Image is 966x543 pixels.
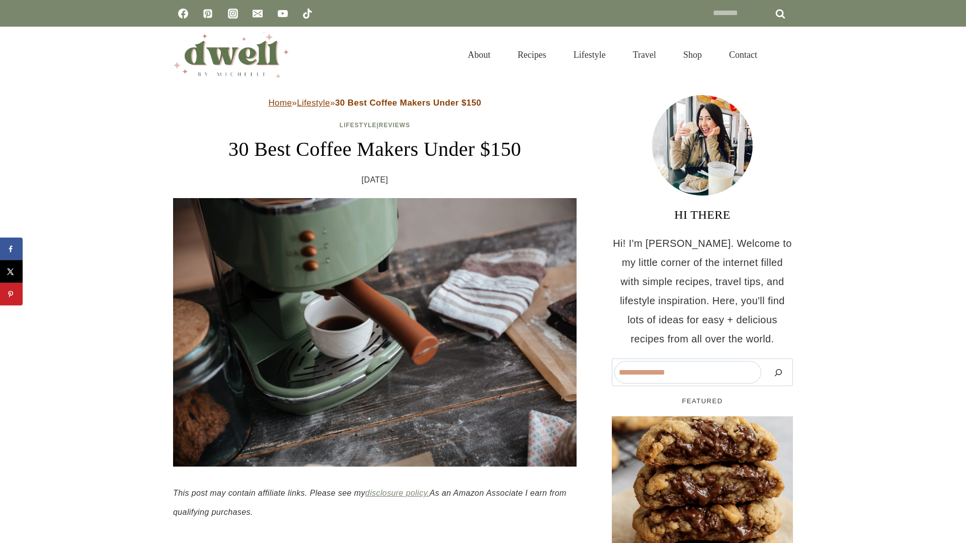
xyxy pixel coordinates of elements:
[297,98,330,108] a: Lifestyle
[715,37,771,72] a: Contact
[173,198,577,467] img: cup of coffee on a coffee maker
[268,98,481,108] span: » »
[268,98,292,108] a: Home
[340,122,410,129] span: |
[619,37,670,72] a: Travel
[365,489,430,497] a: disclosure policy.
[248,4,268,24] a: Email
[766,361,790,384] button: Search
[504,37,560,72] a: Recipes
[335,98,481,108] strong: 30 Best Coffee Makers Under $150
[612,234,793,348] p: Hi! I'm [PERSON_NAME]. Welcome to my little corner of the internet filled with simple recipes, tr...
[223,4,243,24] a: Instagram
[454,37,504,72] a: About
[362,172,388,188] time: [DATE]
[560,37,619,72] a: Lifestyle
[273,4,293,24] a: YouTube
[198,4,218,24] a: Pinterest
[173,32,289,78] img: DWELL by michelle
[612,206,793,224] h3: HI THERE
[173,4,193,24] a: Facebook
[454,37,771,72] nav: Primary Navigation
[379,122,410,129] a: Reviews
[776,46,793,63] button: View Search Form
[340,122,377,129] a: Lifestyle
[173,489,567,516] em: This post may contain affiliate links. Please see my As an Amazon Associate I earn from qualifyin...
[173,134,577,164] h1: 30 Best Coffee Makers Under $150
[612,396,793,406] h5: FEATURED
[297,4,317,24] a: TikTok
[670,37,715,72] a: Shop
